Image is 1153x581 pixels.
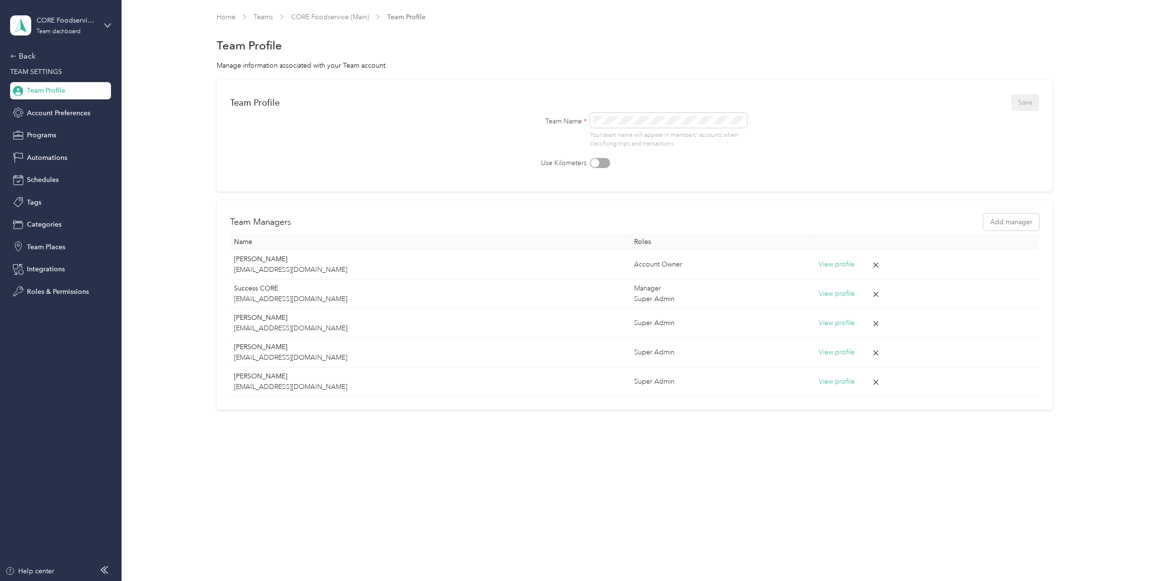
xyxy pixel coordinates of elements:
[234,323,626,334] p: [EMAIL_ADDRESS][DOMAIN_NAME]
[234,265,626,275] p: [EMAIL_ADDRESS][DOMAIN_NAME]
[387,12,426,22] span: Team Profile
[10,68,62,76] span: TEAM SETTINGS
[819,259,855,270] button: View profile
[983,214,1039,230] button: Add manager
[291,13,369,21] a: CORE Foodservice (Main)
[10,50,106,62] div: Back
[37,29,81,35] div: Team dashboard
[27,287,89,297] span: Roles & Permissions
[634,283,811,294] div: Manager
[234,371,626,382] p: [PERSON_NAME]
[500,116,587,126] label: Team Name
[230,216,291,229] h2: Team Managers
[27,175,59,185] span: Schedules
[27,197,41,207] span: Tags
[5,566,54,576] button: Help center
[234,294,626,304] p: [EMAIL_ADDRESS][DOMAIN_NAME]
[217,40,282,50] h1: Team Profile
[254,13,273,21] a: Teams
[634,259,811,270] div: Account Owner
[234,342,626,352] p: [PERSON_NAME]
[230,234,630,250] th: Name
[234,352,626,363] p: [EMAIL_ADDRESS][DOMAIN_NAME]
[217,61,1053,71] div: Manage information associated with your Team account.
[234,283,626,294] p: Success CORE
[590,131,747,148] p: Your team name will appear in members’ accounts when classifying trips and transactions.
[819,318,855,328] button: View profile
[234,254,626,265] p: [PERSON_NAME]
[234,313,626,323] p: [PERSON_NAME]
[500,158,587,168] label: Use Kilometers
[630,234,815,250] th: Roles
[27,264,65,274] span: Integrations
[634,318,811,328] div: Super Admin
[819,376,855,387] button: View profile
[27,219,61,230] span: Categories
[634,294,811,304] div: Super Admin
[37,15,97,25] div: CORE Foodservice (Main)
[230,97,280,108] div: Team Profile
[217,13,235,21] a: Home
[819,289,855,299] button: View profile
[27,130,56,140] span: Programs
[634,376,811,387] div: Super Admin
[27,153,67,163] span: Automations
[27,85,65,96] span: Team Profile
[1099,527,1153,581] iframe: Everlance-gr Chat Button Frame
[234,382,626,392] p: [EMAIL_ADDRESS][DOMAIN_NAME]
[27,242,65,252] span: Team Places
[27,108,90,118] span: Account Preferences
[634,347,811,358] div: Super Admin
[819,347,855,358] button: View profile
